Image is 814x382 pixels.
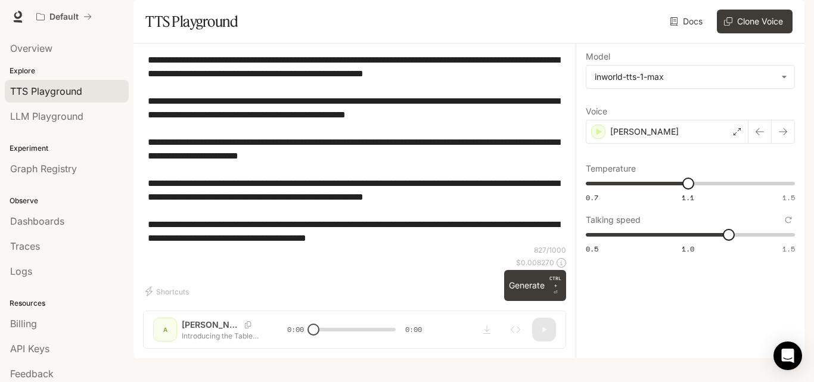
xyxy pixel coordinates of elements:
p: Talking speed [586,216,641,224]
p: CTRL + [549,275,561,289]
p: [PERSON_NAME] [610,126,679,138]
button: GenerateCTRL +⏎ [504,270,566,301]
span: 1.0 [682,244,694,254]
div: inworld-tts-1-max [586,66,794,88]
h1: TTS Playground [145,10,238,33]
span: 1.5 [782,244,795,254]
button: Clone Voice [717,10,793,33]
button: Reset to default [782,213,795,226]
p: Temperature [586,164,636,173]
button: All workspaces [31,5,97,29]
button: Shortcuts [143,282,194,301]
a: Docs [667,10,707,33]
p: Voice [586,107,607,116]
p: Model [586,52,610,61]
div: Open Intercom Messenger [773,341,802,370]
p: Default [49,12,79,22]
div: inworld-tts-1-max [595,71,775,83]
span: 1.5 [782,192,795,203]
p: ⏎ [549,275,561,296]
span: 0.7 [586,192,598,203]
span: 0.5 [586,244,598,254]
span: 1.1 [682,192,694,203]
